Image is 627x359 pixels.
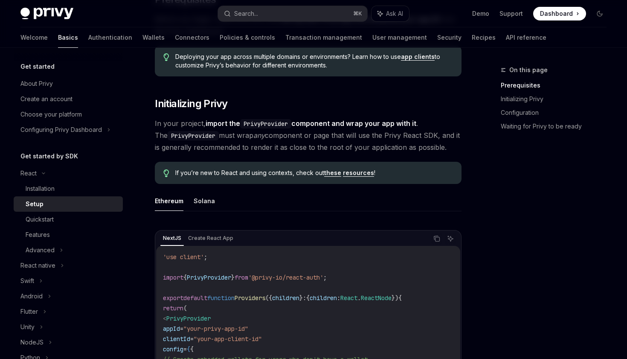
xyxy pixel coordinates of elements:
[234,9,258,19] div: Search...
[506,27,546,48] a: API reference
[163,304,183,312] span: return
[190,335,194,343] span: =
[337,294,340,302] span: :
[20,27,48,48] a: Welcome
[166,315,211,322] span: PrivyProvider
[218,6,367,21] button: Search...⌘K
[501,120,613,133] a: Waiting for Privy to be ready
[183,304,187,312] span: (
[194,191,215,211] button: Solana
[183,345,187,353] span: =
[20,151,78,161] h5: Get started by SDK
[220,27,275,48] a: Policies & controls
[187,274,231,281] span: PrivyProvider
[593,7,607,20] button: Toggle dark mode
[175,27,209,48] a: Connectors
[509,65,548,75] span: On this page
[20,61,55,72] h5: Get started
[168,131,219,140] code: PrivyProvider
[323,274,327,281] span: ;
[163,274,183,281] span: import
[175,53,453,70] span: Deploying your app across multiple domains or environments? Learn how to use to customize Privy’s...
[194,335,262,343] span: "your-app-client-id"
[58,27,78,48] a: Basics
[357,294,361,302] span: .
[235,274,248,281] span: from
[163,325,180,333] span: appId
[183,325,248,333] span: "your-privy-app-id"
[372,6,409,21] button: Ask AI
[501,106,613,120] a: Configuration
[175,169,453,177] span: If you’re new to React and using contexts, check out !
[186,233,236,243] div: Create React App
[285,27,362,48] a: Transaction management
[306,294,310,302] span: {
[187,345,190,353] span: {
[392,294,398,302] span: })
[299,294,303,302] span: }
[472,9,489,18] a: Demo
[361,294,392,302] span: ReactNode
[310,294,337,302] span: children
[533,7,586,20] a: Dashboard
[26,230,50,240] div: Features
[204,253,207,261] span: ;
[14,227,123,242] a: Features
[540,9,573,18] span: Dashboard
[183,294,207,302] span: default
[437,27,462,48] a: Security
[163,294,183,302] span: export
[14,91,123,107] a: Create an account
[190,345,194,353] span: {
[163,253,204,261] span: 'use client'
[163,345,183,353] span: config
[20,8,73,20] img: dark logo
[20,94,73,104] div: Create an account
[14,196,123,212] a: Setup
[26,245,55,255] div: Advanced
[324,169,341,177] a: these
[240,119,291,128] code: PrivyProvider
[163,335,190,343] span: clientId
[499,9,523,18] a: Support
[155,191,183,211] button: Ethereum
[248,274,323,281] span: '@privy-io/react-auth'
[235,294,265,302] span: Providers
[160,233,184,243] div: NextJS
[26,184,55,194] div: Installation
[155,97,227,111] span: Initializing Privy
[265,294,272,302] span: ({
[163,53,169,61] svg: Tip
[372,27,427,48] a: User management
[163,315,166,322] span: <
[20,276,34,286] div: Swift
[20,291,43,301] div: Android
[401,53,435,61] a: app clients
[253,131,265,140] em: any
[142,27,165,48] a: Wallets
[163,169,169,177] svg: Tip
[20,168,37,178] div: React
[14,76,123,91] a: About Privy
[20,125,102,135] div: Configuring Privy Dashboard
[398,294,402,302] span: {
[206,119,416,128] strong: import the component and wrap your app with it
[20,306,38,317] div: Flutter
[501,92,613,106] a: Initializing Privy
[20,260,55,271] div: React native
[20,322,35,332] div: Unity
[14,212,123,227] a: Quickstart
[272,294,299,302] span: children
[386,9,403,18] span: Ask AI
[180,325,183,333] span: =
[231,274,235,281] span: }
[207,294,235,302] span: function
[14,181,123,196] a: Installation
[303,294,306,302] span: :
[26,214,54,225] div: Quickstart
[20,109,82,120] div: Choose your platform
[501,79,613,92] a: Prerequisites
[183,274,187,281] span: {
[88,27,132,48] a: Authentication
[343,169,374,177] a: resources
